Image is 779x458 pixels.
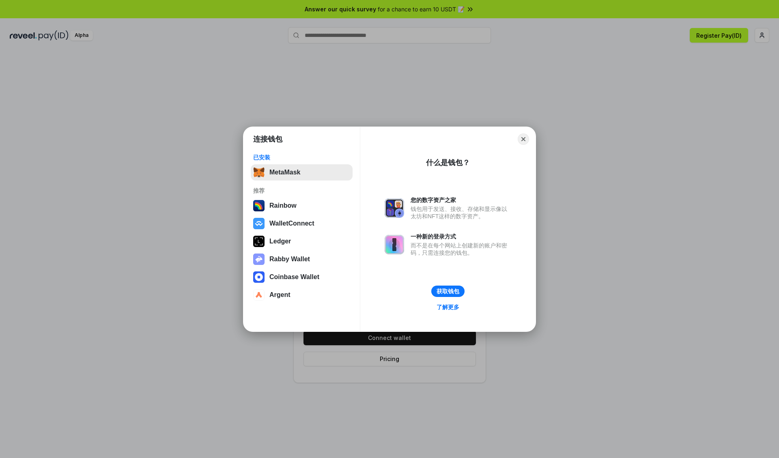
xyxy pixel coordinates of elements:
[385,198,404,218] img: svg+xml,%3Csvg%20xmlns%3D%22http%3A%2F%2Fwww.w3.org%2F2000%2Fsvg%22%20fill%3D%22none%22%20viewBox...
[251,269,353,285] button: Coinbase Wallet
[269,256,310,263] div: Rabby Wallet
[253,154,350,161] div: 已安装
[411,205,511,220] div: 钱包用于发送、接收、存储和显示像以太坊和NFT这样的数字资产。
[253,200,265,211] img: svg+xml,%3Csvg%20width%3D%22120%22%20height%3D%22120%22%20viewBox%3D%220%200%20120%20120%22%20fil...
[269,273,319,281] div: Coinbase Wallet
[251,164,353,181] button: MetaMask
[411,233,511,240] div: 一种新的登录方式
[253,289,265,301] img: svg+xml,%3Csvg%20width%3D%2228%22%20height%3D%2228%22%20viewBox%3D%220%200%2028%2028%22%20fill%3D...
[251,198,353,214] button: Rainbow
[251,251,353,267] button: Rabby Wallet
[251,287,353,303] button: Argent
[269,220,314,227] div: WalletConnect
[432,302,464,312] a: 了解更多
[269,238,291,245] div: Ledger
[411,242,511,256] div: 而不是在每个网站上创建新的账户和密码，只需连接您的钱包。
[253,218,265,229] img: svg+xml,%3Csvg%20width%3D%2228%22%20height%3D%2228%22%20viewBox%3D%220%200%2028%2028%22%20fill%3D...
[253,254,265,265] img: svg+xml,%3Csvg%20xmlns%3D%22http%3A%2F%2Fwww.w3.org%2F2000%2Fsvg%22%20fill%3D%22none%22%20viewBox...
[251,215,353,232] button: WalletConnect
[253,271,265,283] img: svg+xml,%3Csvg%20width%3D%2228%22%20height%3D%2228%22%20viewBox%3D%220%200%2028%2028%22%20fill%3D...
[269,169,300,176] div: MetaMask
[385,235,404,254] img: svg+xml,%3Csvg%20xmlns%3D%22http%3A%2F%2Fwww.w3.org%2F2000%2Fsvg%22%20fill%3D%22none%22%20viewBox...
[269,202,297,209] div: Rainbow
[411,196,511,204] div: 您的数字资产之家
[253,134,282,144] h1: 连接钱包
[518,133,529,145] button: Close
[253,236,265,247] img: svg+xml,%3Csvg%20xmlns%3D%22http%3A%2F%2Fwww.w3.org%2F2000%2Fsvg%22%20width%3D%2228%22%20height%3...
[269,291,291,299] div: Argent
[253,167,265,178] img: svg+xml,%3Csvg%20fill%3D%22none%22%20height%3D%2233%22%20viewBox%3D%220%200%2035%2033%22%20width%...
[251,233,353,249] button: Ledger
[431,286,465,297] button: 获取钱包
[437,288,459,295] div: 获取钱包
[253,187,350,194] div: 推荐
[437,303,459,311] div: 了解更多
[426,158,470,168] div: 什么是钱包？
